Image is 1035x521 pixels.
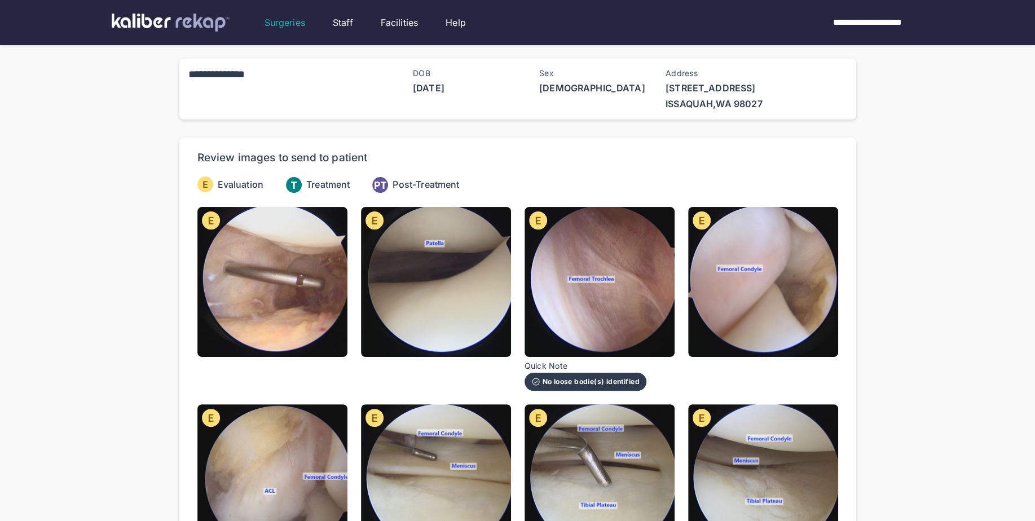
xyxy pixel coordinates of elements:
[197,207,347,357] img: Still0001.jpg
[333,16,353,29] a: Staff
[381,16,419,29] a: Facilities
[446,16,466,29] a: Help
[539,81,652,95] span: [DEMOGRAPHIC_DATA]
[529,211,547,229] img: evaluation-icon.135c065c.svg
[529,409,547,427] img: evaluation-icon.135c065c.svg
[218,178,264,191] span: Evaluation
[202,211,220,229] img: evaluation-icon.135c065c.svg
[265,16,305,29] a: Surgeries
[531,377,540,386] img: check-circle-outline-white.611b8afe.svg
[693,409,711,427] img: evaluation-icon.135c065c.svg
[666,97,778,111] span: ISSAQUAH , WA 98027
[539,68,652,79] span: Sex
[525,207,675,357] img: Still0003.jpg
[413,81,526,95] span: [DATE]
[688,207,838,357] img: Still0004.jpg
[666,68,778,79] span: Address
[666,81,778,95] span: [STREET_ADDRESS]
[112,14,230,32] img: kaliber labs logo
[531,377,640,386] div: No loose bodie(s) identified
[202,409,220,427] img: evaluation-icon.135c065c.svg
[365,211,384,229] img: evaluation-icon.135c065c.svg
[197,151,368,165] div: Review images to send to patient
[306,178,350,191] span: Treatment
[525,361,646,370] span: Quick Note
[693,211,711,229] img: evaluation-icon.135c065c.svg
[365,409,384,427] img: evaluation-icon.135c065c.svg
[361,207,511,357] img: Still0002.jpg
[413,68,526,79] span: DOB
[393,178,459,191] span: Post-Treatment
